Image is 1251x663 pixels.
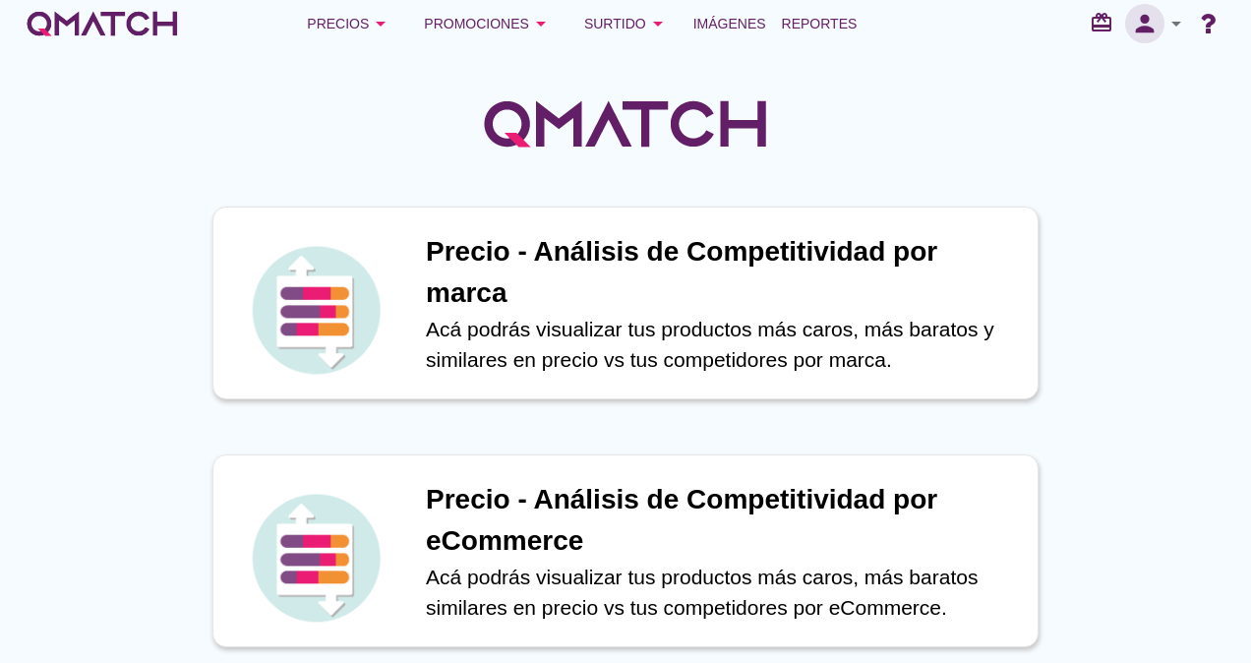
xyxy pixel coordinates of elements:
span: Reportes [782,12,858,35]
p: Acá podrás visualizar tus productos más caros, más baratos similares en precio vs tus competidore... [426,562,1018,624]
img: icon [247,489,385,627]
a: Imágenes [685,4,774,43]
button: Promociones [408,4,568,43]
i: redeem [1090,11,1121,34]
div: Promociones [424,12,553,35]
div: Surtido [584,12,670,35]
button: Surtido [568,4,685,43]
button: Precios [291,4,408,43]
i: arrow_drop_down [369,12,392,35]
div: Precios [307,12,392,35]
h1: Precio - Análisis de Competitividad por eCommerce [426,479,1018,562]
i: arrow_drop_down [646,12,670,35]
img: QMatchLogo [478,75,773,173]
i: arrow_drop_down [529,12,553,35]
i: person [1125,10,1164,37]
span: Imágenes [693,12,766,35]
a: white-qmatch-logo [24,4,181,43]
i: arrow_drop_down [1164,12,1188,35]
img: icon [247,241,385,379]
a: Reportes [774,4,865,43]
p: Acá podrás visualizar tus productos más caros, más baratos y similares en precio vs tus competido... [426,314,1018,376]
a: iconPrecio - Análisis de Competitividad por eCommerceAcá podrás visualizar tus productos más caro... [185,454,1066,647]
a: iconPrecio - Análisis de Competitividad por marcaAcá podrás visualizar tus productos más caros, m... [185,207,1066,399]
h1: Precio - Análisis de Competitividad por marca [426,231,1018,314]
